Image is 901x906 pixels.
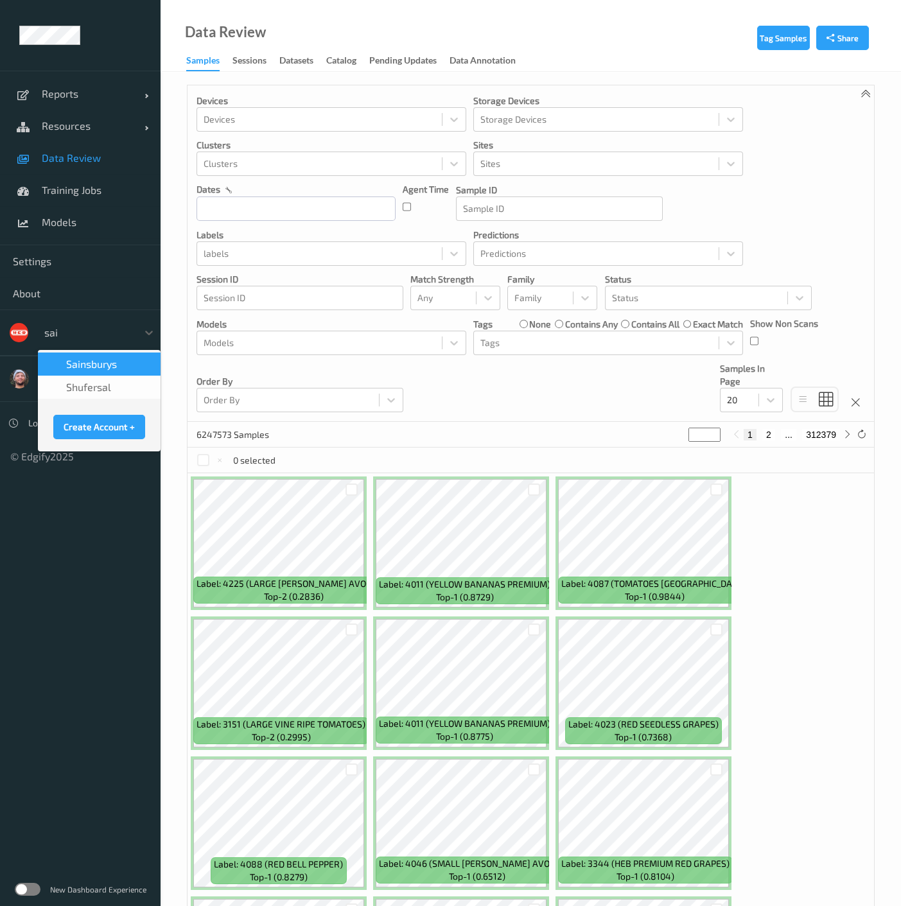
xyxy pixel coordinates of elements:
[750,317,818,330] p: Show Non Scans
[233,454,276,467] p: 0 selected
[450,54,516,70] div: Data Annotation
[197,577,391,590] span: Label: 4225 (LARGE [PERSON_NAME] AVOCADO)
[197,273,403,286] p: Session ID
[197,318,466,331] p: Models
[214,858,343,871] span: Label: 4088 (RED BELL PEPPER)
[379,717,550,730] span: Label: 4011 (YELLOW BANANAS PREMIUM)
[744,429,757,440] button: 1
[197,94,466,107] p: Devices
[720,362,783,388] p: Samples In Page
[369,54,437,70] div: Pending Updates
[197,183,220,196] p: dates
[615,731,672,744] span: top-1 (0.7368)
[279,54,313,70] div: Datasets
[565,318,618,331] label: contains any
[197,718,365,731] span: Label: 3151 (LARGE VINE RIPE TOMATOES)
[197,229,466,241] p: labels
[379,578,550,591] span: Label: 4011 (YELLOW BANANAS PREMIUM)
[762,429,775,440] button: 2
[473,229,743,241] p: Predictions
[802,429,840,440] button: 312379
[279,52,326,70] a: Datasets
[816,26,869,50] button: Share
[369,52,450,70] a: Pending Updates
[250,871,308,884] span: top-1 (0.8279)
[529,318,551,331] label: none
[197,428,293,441] p: 6247573 Samples
[757,26,810,50] button: Tag Samples
[379,857,575,870] span: Label: 4046 (SMALL [PERSON_NAME] AVOCADO)
[625,590,685,603] span: top-1 (0.9844)
[456,184,663,196] p: Sample ID
[561,857,730,870] span: Label: 3344 (HEB PREMIUM RED GRAPES)
[403,183,449,196] p: Agent Time
[186,52,232,71] a: Samples
[781,429,796,440] button: ...
[410,273,500,286] p: Match Strength
[185,26,266,39] div: Data Review
[473,318,493,331] p: Tags
[436,591,494,604] span: top-1 (0.8729)
[693,318,743,331] label: exact match
[186,54,220,71] div: Samples
[264,590,324,603] span: top-2 (0.2836)
[507,273,597,286] p: Family
[436,730,493,743] span: top-1 (0.8775)
[326,54,356,70] div: Catalog
[449,870,505,883] span: top-1 (0.6512)
[232,54,267,70] div: Sessions
[197,139,466,152] p: Clusters
[473,94,743,107] p: Storage Devices
[568,718,719,731] span: Label: 4023 (RED SEEDLESS GRAPES)
[252,731,311,744] span: top-2 (0.2995)
[232,52,279,70] a: Sessions
[617,870,674,883] span: top-1 (0.8104)
[197,375,403,388] p: Order By
[473,139,743,152] p: Sites
[326,52,369,70] a: Catalog
[450,52,529,70] a: Data Annotation
[631,318,679,331] label: contains all
[605,273,812,286] p: Status
[561,577,748,590] span: Label: 4087 (TOMATOES [GEOGRAPHIC_DATA])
